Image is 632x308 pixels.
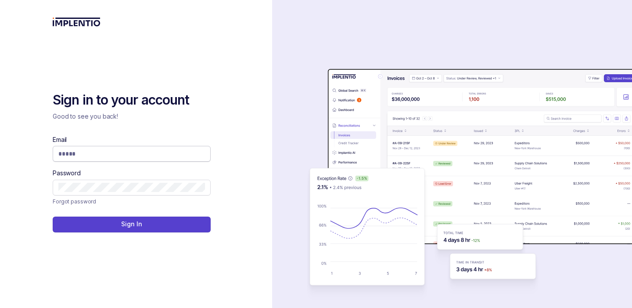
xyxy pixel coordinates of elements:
[121,220,142,228] p: Sign In
[53,197,96,206] p: Forgot password
[53,91,211,109] h2: Sign in to your account
[53,217,211,232] button: Sign In
[53,112,211,121] p: Good to see you back!
[53,135,67,144] label: Email
[53,197,96,206] a: Link Forgot password
[53,18,101,26] img: logo
[53,169,81,178] label: Password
